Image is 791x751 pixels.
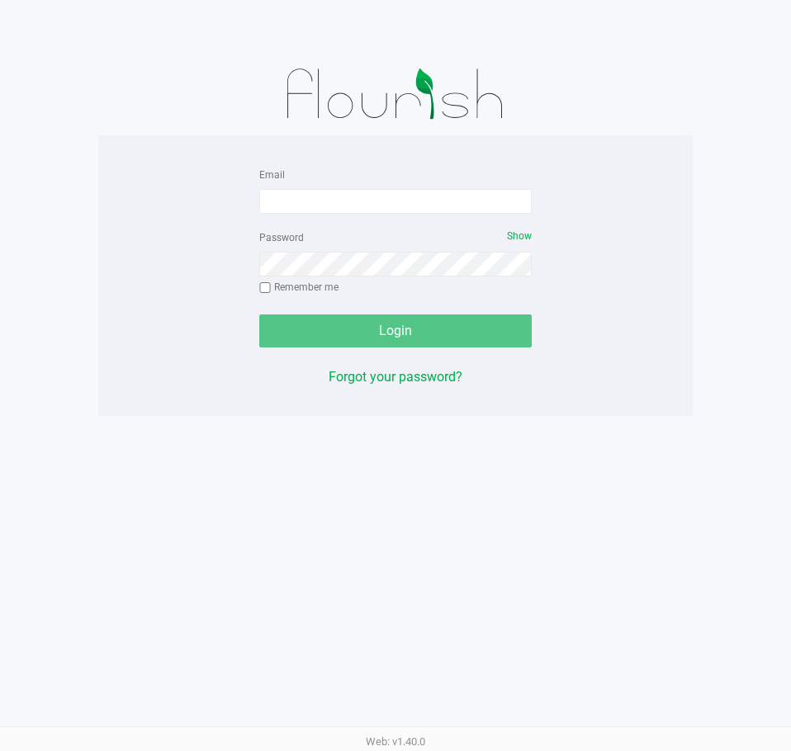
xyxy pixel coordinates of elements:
[259,168,285,182] label: Email
[507,230,532,242] span: Show
[259,230,304,245] label: Password
[259,280,339,295] label: Remember me
[259,282,271,294] input: Remember me
[329,367,462,387] button: Forgot your password?
[366,735,425,748] span: Web: v1.40.0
